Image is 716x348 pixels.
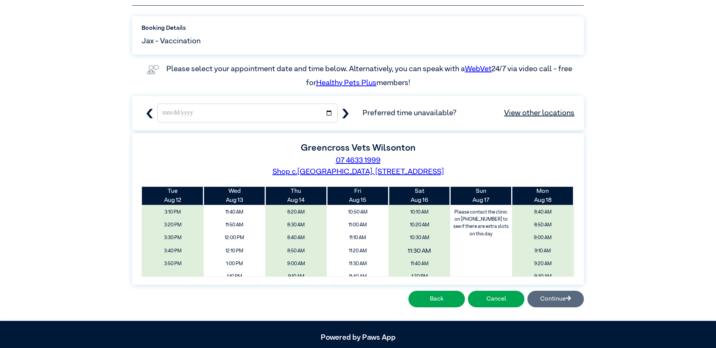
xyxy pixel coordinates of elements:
[142,187,204,205] th: Aug 12
[504,107,574,119] a: View other locations
[515,232,571,243] span: 9:00 AM
[301,143,416,153] label: Greencross Vets Wilsonton
[206,220,263,230] span: 11:50 AM
[132,333,584,342] h5: Powered by Paws App
[336,157,381,164] a: 07 4633 1999
[206,258,263,269] span: 1:00 PM
[391,220,448,230] span: 10:20 AM
[329,220,386,230] span: 11:00 AM
[329,207,386,218] span: 10:50 AM
[391,232,448,243] span: 10:30 AM
[268,271,324,282] span: 9:10 AM
[142,24,574,33] label: Booking Details
[515,271,571,282] span: 9:30 AM
[206,207,263,218] span: 11:40 AM
[388,187,450,205] th: Aug 16
[465,65,492,73] a: WebVet
[383,244,456,258] span: 11:30 AM
[268,232,324,243] span: 8:40 AM
[316,79,376,87] a: Healthy Pets Plus
[451,207,511,240] label: Please contact the clinic on [PHONE_NUMBER] to see if there are extra slots on this day
[515,207,571,218] span: 8:40 AM
[268,220,324,230] span: 8:30 AM
[265,187,327,205] th: Aug 14
[450,187,512,205] th: Aug 17
[329,246,386,256] span: 11:20 AM
[363,107,574,119] span: Preferred time unavailable?
[468,291,524,307] button: Cancel
[145,220,201,230] span: 3:20 PM
[145,232,201,243] span: 3:30 PM
[329,271,386,282] span: 11:40 AM
[268,207,324,218] span: 8:20 AM
[329,232,386,243] span: 11:10 AM
[329,258,386,269] span: 11:30 AM
[206,246,263,256] span: 12:10 PM
[515,246,571,256] span: 9:10 AM
[391,271,448,282] span: 1:20 PM
[145,246,201,256] span: 3:40 PM
[273,168,444,176] a: Shop c.[GEOGRAPHIC_DATA], [STREET_ADDRESS]
[145,207,201,218] span: 3:10 PM
[391,207,448,218] span: 10:10 AM
[142,35,201,47] span: Jax - Vaccination
[204,187,265,205] th: Aug 13
[512,187,574,205] th: Aug 18
[515,220,571,230] span: 8:50 AM
[391,258,448,269] span: 11:40 AM
[206,271,263,282] span: 1:10 PM
[206,232,263,243] span: 12:00 PM
[327,187,388,205] th: Aug 15
[515,258,571,269] span: 9:20 AM
[166,65,574,86] label: Please select your appointment date and time below. Alternatively, you can speak with a 24/7 via ...
[268,246,324,256] span: 8:50 AM
[145,258,201,269] span: 3:50 PM
[268,258,324,269] span: 9:00 AM
[408,291,465,307] button: Back
[144,62,162,77] img: vet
